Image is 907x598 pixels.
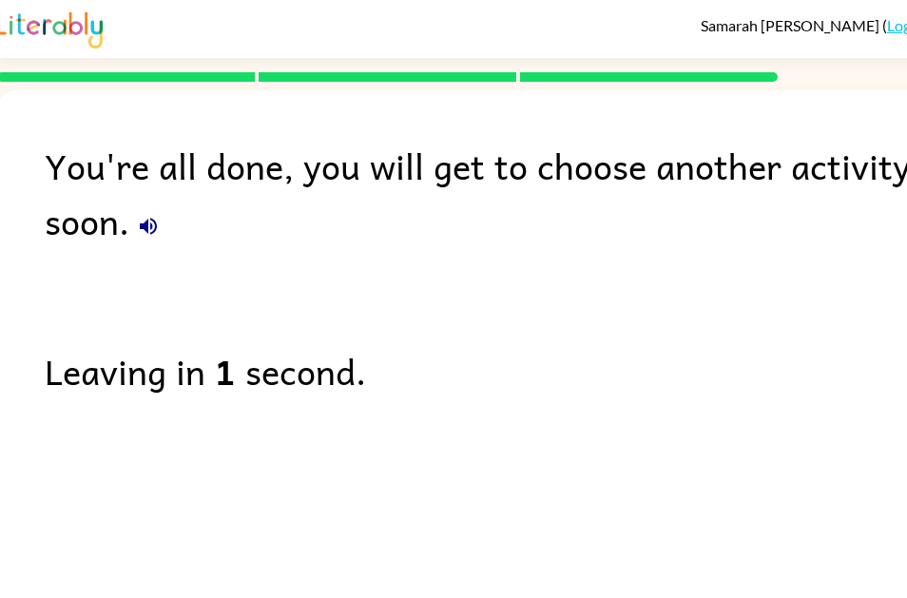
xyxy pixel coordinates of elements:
[215,343,236,398] b: 1
[701,16,882,34] span: Samarah [PERSON_NAME]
